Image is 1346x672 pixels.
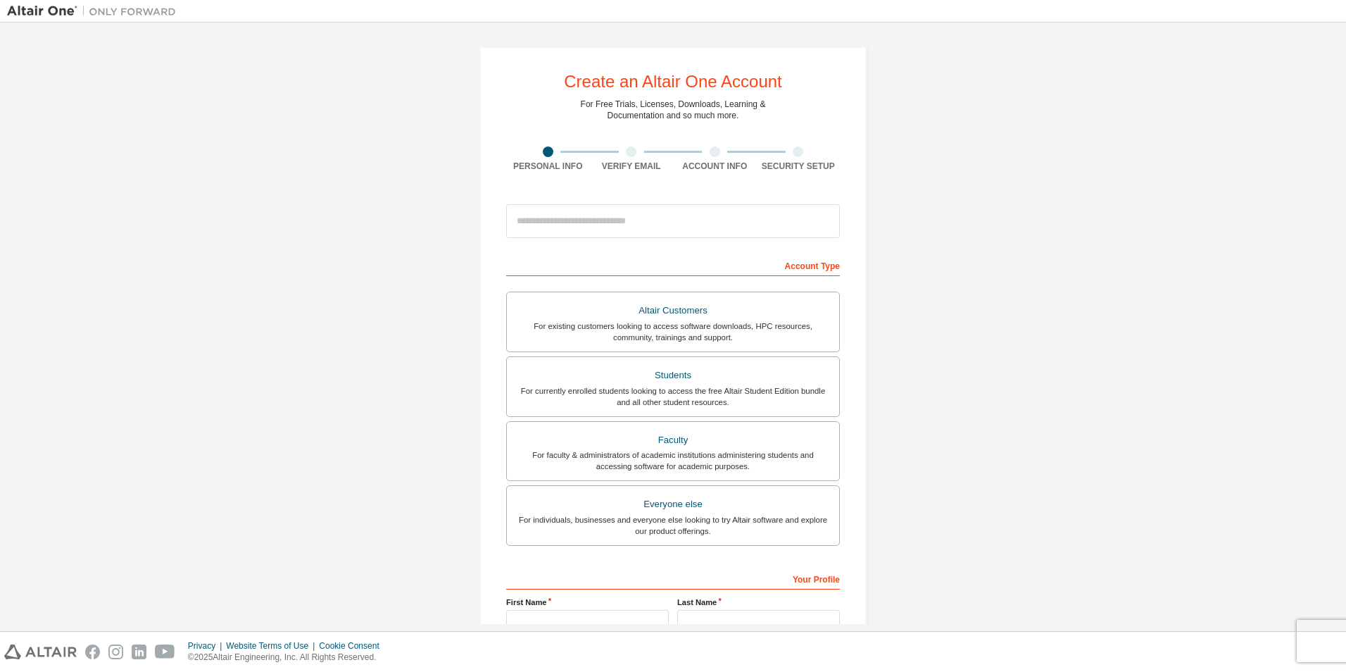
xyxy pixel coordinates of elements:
div: Security Setup [757,161,841,172]
div: Faculty [515,430,831,450]
img: altair_logo.svg [4,645,77,659]
img: instagram.svg [108,645,123,659]
img: Altair One [7,4,183,18]
img: facebook.svg [85,645,100,659]
div: Cookie Consent [319,640,387,652]
img: linkedin.svg [132,645,146,659]
p: © 2025 Altair Engineering, Inc. All Rights Reserved. [188,652,388,664]
div: Account Type [506,254,840,276]
div: Website Terms of Use [226,640,319,652]
div: Everyone else [515,494,831,514]
div: Verify Email [590,161,674,172]
label: First Name [506,597,669,608]
div: For faculty & administrators of academic institutions administering students and accessing softwa... [515,449,831,472]
div: For existing customers looking to access software downloads, HPC resources, community, trainings ... [515,321,831,343]
img: youtube.svg [155,645,175,659]
div: Your Profile [506,567,840,590]
div: For individuals, businesses and everyone else looking to try Altair software and explore our prod... [515,514,831,537]
div: For currently enrolled students looking to access the free Altair Student Edition bundle and all ... [515,385,831,408]
div: Create an Altair One Account [564,73,782,90]
div: For Free Trials, Licenses, Downloads, Learning & Documentation and so much more. [581,99,766,121]
label: Last Name [677,597,840,608]
div: Personal Info [506,161,590,172]
div: Privacy [188,640,226,652]
div: Account Info [673,161,757,172]
div: Students [515,366,831,385]
div: Altair Customers [515,301,831,321]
